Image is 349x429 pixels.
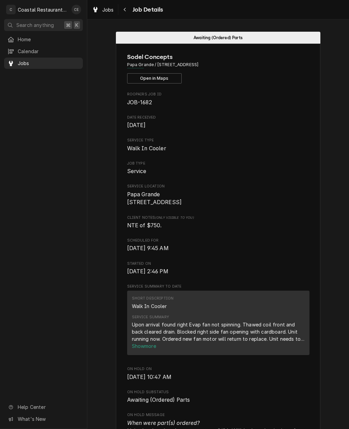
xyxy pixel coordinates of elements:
span: Home [18,36,79,43]
span: Service Type [127,138,309,143]
div: On Hold On [127,366,309,381]
button: Navigate back [120,4,131,15]
div: Started On [127,261,309,276]
div: Status [116,32,320,44]
i: When were part(s) ordered? [127,420,200,426]
div: C [6,5,16,14]
div: Walk In Cooler [132,303,167,310]
span: Awaiting (Ordered) Parts [194,35,243,40]
div: Client Information [127,52,309,83]
span: Roopairs Job ID [127,98,309,107]
span: JOB-1682 [127,99,152,106]
button: Open in Maps [127,73,182,83]
span: Awaiting (Ordered) Parts [127,397,190,403]
button: Showmore [132,342,305,350]
span: K [75,21,78,29]
div: Service Summary To Date [127,284,309,358]
span: Date Received [127,121,309,129]
div: On Hold SubStatus [127,389,309,404]
span: Jobs [102,6,114,13]
span: Service Summary To Date [127,284,309,289]
a: Jobs [89,4,117,15]
span: Service Location [127,184,309,189]
div: CE [72,5,81,14]
span: Scheduled For [127,238,309,243]
span: Help Center [18,403,79,411]
span: Service [127,168,147,174]
a: Jobs [4,58,83,69]
span: Name [127,52,309,62]
div: Scheduled For [127,238,309,252]
span: Search anything [16,21,54,29]
span: (Only Visible to You) [155,216,194,219]
div: Service Location [127,184,309,206]
span: Papa Grande [STREET_ADDRESS] [127,191,182,206]
span: Client Notes [127,215,309,220]
div: Date Received [127,115,309,129]
span: Address [127,62,309,68]
span: [DATE] [127,122,146,128]
div: Carlos Espin's Avatar [72,5,81,14]
span: Service Location [127,190,309,206]
div: Service Type [127,138,309,152]
span: Roopairs Job ID [127,92,309,97]
span: Job Type [127,161,309,166]
span: Service Type [127,144,309,153]
a: Calendar [4,46,83,57]
span: Started On [127,261,309,266]
a: Go to Help Center [4,401,83,413]
button: Search anything⌘K [4,19,83,31]
span: Calendar [18,48,79,55]
div: Service Summary [132,315,169,320]
span: Job Details [131,5,163,14]
a: Go to What's New [4,413,83,425]
div: Coastal Restaurant Repair [18,6,68,13]
span: [DATE] 2:46 PM [127,268,168,275]
span: On Hold On [127,366,309,372]
div: [object Object] [127,215,309,230]
span: Scheduled For [127,244,309,252]
div: Upon arrival found right Evap fan not spinning. Thawed coil front and back cleared drain. Blocked... [132,321,305,342]
span: Job Type [127,167,309,175]
span: On Hold SubStatus [127,396,309,404]
a: Home [4,34,83,45]
div: Roopairs Job ID [127,92,309,106]
span: On Hold SubStatus [127,389,309,395]
div: Service Summary [127,291,309,358]
span: NTE of $750. [127,222,162,229]
span: Date Received [127,115,309,120]
span: [object Object] [127,221,309,230]
span: Started On [127,267,309,276]
span: Jobs [18,60,79,67]
span: Walk In Cooler [127,145,166,152]
div: Short Description [132,296,174,301]
span: On Hold On [127,373,309,381]
div: Job Type [127,161,309,175]
span: ⌘ [66,21,71,29]
span: On Hold Message [127,412,309,418]
span: What's New [18,415,79,423]
span: [DATE] 10:47 AM [127,374,171,380]
span: [DATE] 9:45 AM [127,245,169,251]
span: Show more [132,343,157,349]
